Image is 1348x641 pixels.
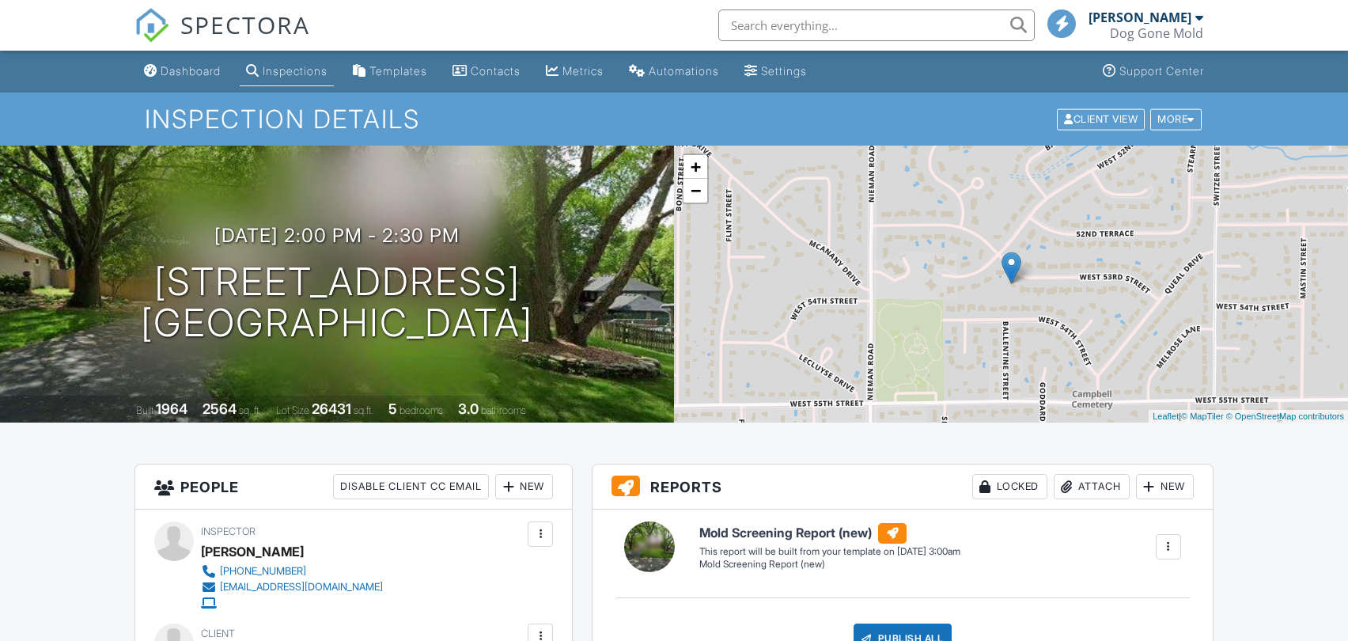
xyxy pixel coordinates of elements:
[471,64,521,78] div: Contacts
[135,465,572,510] h3: People
[1149,410,1348,423] div: |
[972,474,1047,499] div: Locked
[649,64,719,78] div: Automations
[761,64,807,78] div: Settings
[683,179,707,203] a: Zoom out
[446,57,527,86] a: Contacts
[718,9,1035,41] input: Search everything...
[333,474,489,499] div: Disable Client CC Email
[138,57,227,86] a: Dashboard
[1110,25,1203,41] div: Dog Gone Mold
[699,558,960,571] div: Mold Screening Report (new)
[1054,474,1130,499] div: Attach
[1055,112,1149,124] a: Client View
[562,64,604,78] div: Metrics
[1119,64,1204,78] div: Support Center
[276,404,309,416] span: Lot Size
[220,565,306,578] div: [PHONE_NUMBER]
[399,404,443,416] span: bedrooms
[240,57,334,86] a: Inspections
[180,8,310,41] span: SPECTORA
[201,525,256,537] span: Inspector
[1153,412,1179,421] a: Leaflet
[145,105,1203,133] h1: Inspection Details
[141,261,533,345] h1: [STREET_ADDRESS] [GEOGRAPHIC_DATA]
[156,400,187,417] div: 1964
[134,21,310,55] a: SPECTORA
[369,64,427,78] div: Templates
[161,64,221,78] div: Dashboard
[388,400,397,417] div: 5
[263,64,328,78] div: Inspections
[134,8,169,43] img: The Best Home Inspection Software - Spectora
[220,581,383,594] div: [EMAIL_ADDRESS][DOMAIN_NAME]
[239,404,261,416] span: sq. ft.
[699,523,960,544] h6: Mold Screening Report (new)
[203,400,237,417] div: 2564
[354,404,373,416] span: sq.ft.
[481,404,526,416] span: bathrooms
[495,474,553,499] div: New
[312,400,351,417] div: 26431
[738,57,813,86] a: Settings
[136,404,153,416] span: Built
[1181,412,1224,421] a: © MapTiler
[201,563,383,579] a: [PHONE_NUMBER]
[1057,108,1145,130] div: Client View
[623,57,725,86] a: Automations (Basic)
[683,155,707,179] a: Zoom in
[458,400,479,417] div: 3.0
[1096,57,1210,86] a: Support Center
[593,465,1212,510] h3: Reports
[1150,108,1202,130] div: More
[201,579,383,595] a: [EMAIL_ADDRESS][DOMAIN_NAME]
[699,545,960,558] div: This report will be built from your template on [DATE] 3:00am
[201,628,235,639] span: Client
[540,57,610,86] a: Metrics
[1136,474,1194,499] div: New
[214,225,460,246] h3: [DATE] 2:00 pm - 2:30 pm
[201,540,304,563] div: [PERSON_NAME]
[346,57,434,86] a: Templates
[1226,412,1344,421] a: © OpenStreetMap contributors
[1089,9,1191,25] div: [PERSON_NAME]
